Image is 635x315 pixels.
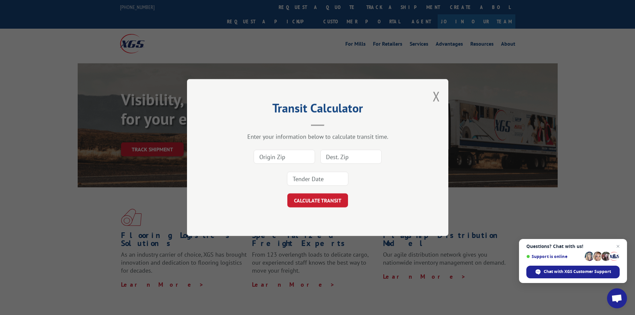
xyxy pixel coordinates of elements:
div: Enter your information below to calculate transit time. [220,133,415,140]
span: Questions? Chat with us! [526,244,620,249]
input: Dest. Zip [320,150,382,164]
span: Chat with XGS Customer Support [544,269,611,275]
span: Support is online [526,254,582,259]
button: CALCULATE TRANSIT [287,193,348,207]
input: Origin Zip [254,150,315,164]
input: Tender Date [287,172,348,186]
button: Close modal [433,87,440,105]
h2: Transit Calculator [220,103,415,116]
span: Chat with XGS Customer Support [526,266,620,278]
a: Open chat [607,288,627,308]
